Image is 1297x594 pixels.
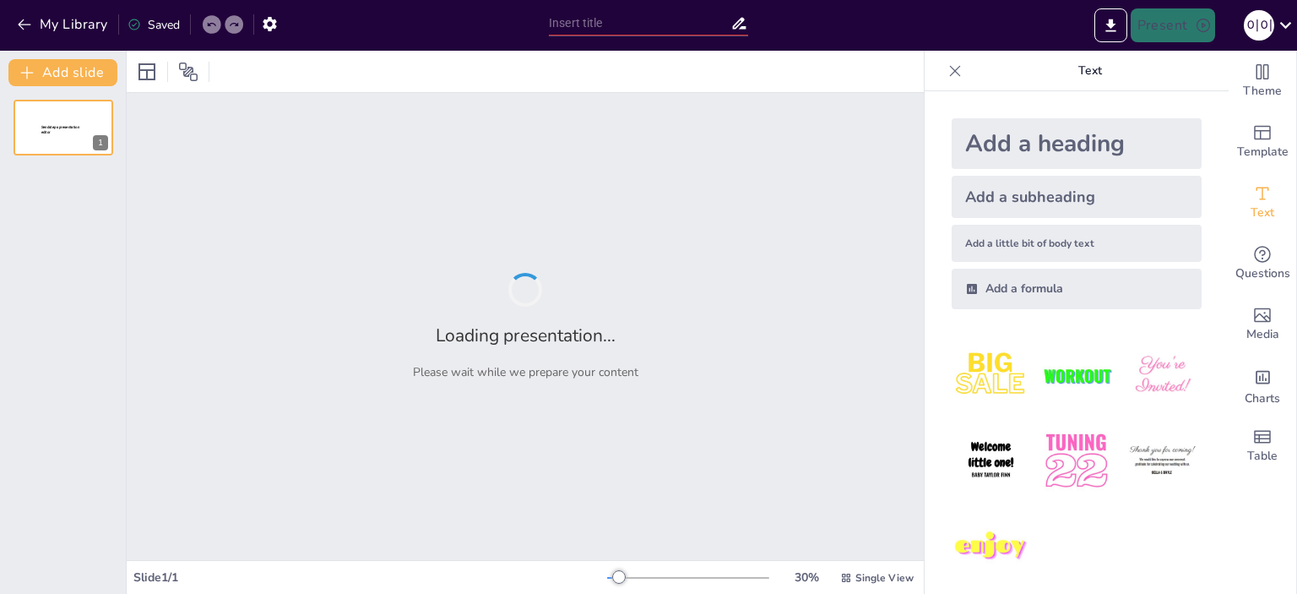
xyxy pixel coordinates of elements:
div: Get real-time input from your audience [1229,233,1296,294]
input: Insert title [549,11,730,35]
span: Media [1246,325,1279,344]
div: 1 [93,135,108,150]
img: 3.jpeg [1123,336,1202,415]
div: Slide 1 / 1 [133,569,607,586]
button: 이 이 [1244,8,1274,42]
button: Present [1131,8,1215,42]
p: Please wait while we prepare your content [413,364,638,380]
span: Theme [1243,82,1282,101]
img: 6.jpeg [1123,422,1202,500]
div: Layout [133,58,160,85]
div: 1 [14,100,113,155]
div: Add a table [1229,416,1296,477]
img: 5.jpeg [1037,422,1115,500]
div: Add a formula [952,269,1202,309]
div: Add a subheading [952,176,1202,218]
div: Add a little bit of body text [952,225,1202,262]
div: 이 이 [1244,10,1274,41]
span: Sendsteps presentation editor [41,125,79,134]
div: 30 % [786,569,827,586]
img: 7.jpeg [952,508,1030,586]
span: Single View [855,571,914,585]
h2: Loading presentation... [436,324,616,347]
span: Charts [1245,390,1280,408]
img: 4.jpeg [952,422,1030,500]
img: 2.jpeg [1037,336,1115,415]
button: My Library [13,11,115,38]
div: Change the overall theme [1229,51,1296,112]
span: Questions [1235,264,1290,283]
img: 1.jpeg [952,336,1030,415]
button: Add slide [8,59,117,86]
span: Template [1237,143,1289,161]
span: Position [178,62,198,82]
button: Export to PowerPoint [1094,8,1127,42]
div: Add a heading [952,118,1202,169]
p: Text [969,51,1212,91]
div: Add ready made slides [1229,112,1296,172]
div: Add text boxes [1229,172,1296,233]
span: Text [1251,204,1274,222]
div: Add images, graphics, shapes or video [1229,294,1296,355]
div: Add charts and graphs [1229,355,1296,416]
span: Table [1247,447,1278,466]
div: Saved [128,17,180,33]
